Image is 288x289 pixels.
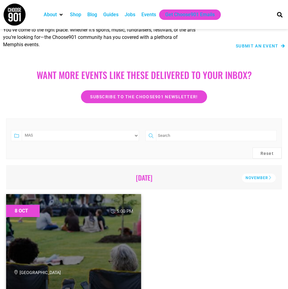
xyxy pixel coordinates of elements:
[3,26,199,48] p: You’ve come to the right place. Whether it’s sports, music, fundraisers, festivals, or the arts y...
[236,44,285,48] a: Submit an Event
[44,11,57,18] a: About
[125,11,135,18] a: Jobs
[275,9,285,20] div: Search
[165,11,215,18] a: Get Choose901 Emails
[236,44,279,48] span: Submit an Event
[253,148,282,159] button: Reset
[41,9,67,20] div: About
[81,90,207,103] a: Subscribe to the Choose901 newsletter!
[90,95,198,99] span: Subscribe to the Choose901 newsletter!
[87,11,97,18] a: Blog
[141,11,156,18] a: Events
[14,270,61,275] span: [GEOGRAPHIC_DATA]
[103,11,118,18] a: Guides
[15,174,273,182] h2: [DATE]
[156,130,277,141] input: Search
[41,9,269,20] nav: Main nav
[70,11,81,18] a: Shop
[3,69,285,81] h2: Want more EVENTS LIKE THESE DELIVERED TO YOUR INBOX?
